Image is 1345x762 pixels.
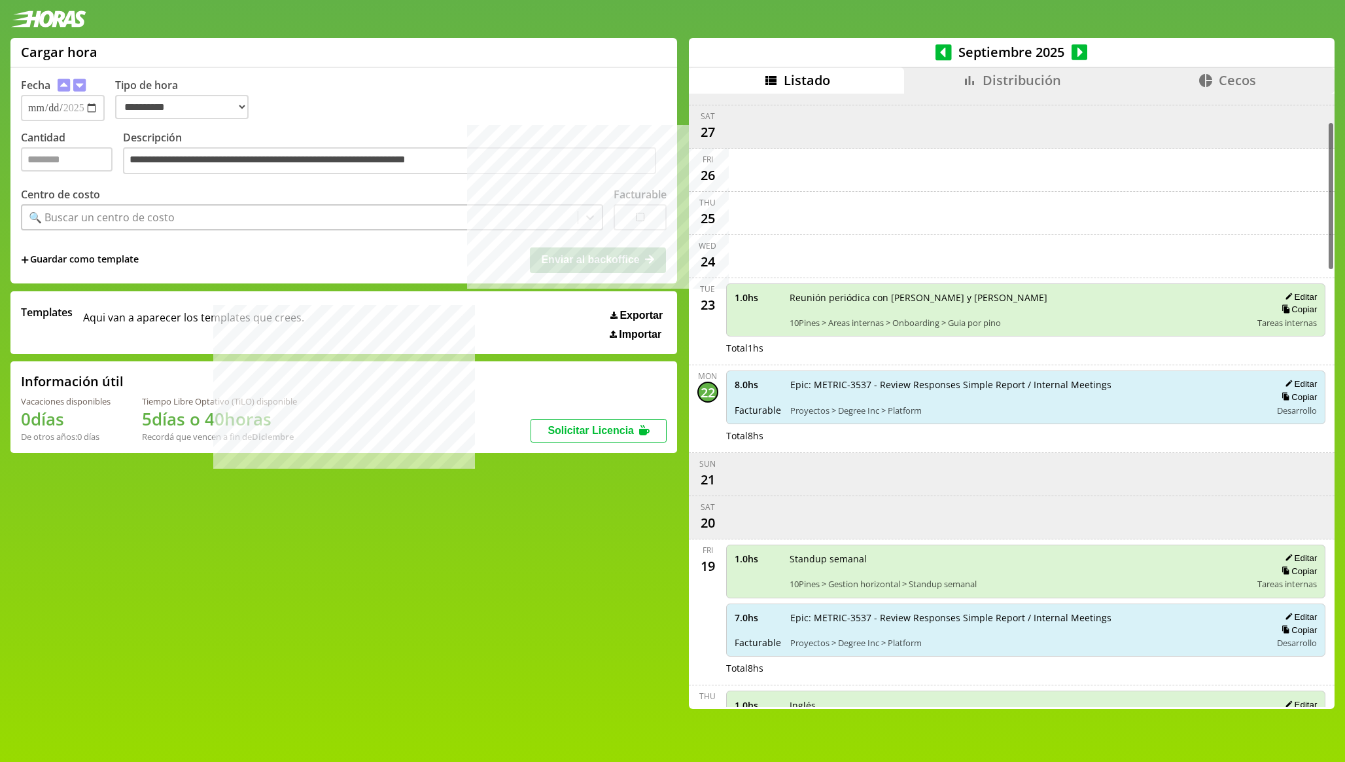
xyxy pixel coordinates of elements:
span: Septiembre 2025 [952,43,1072,61]
div: 🔍 Buscar un centro de costo [29,210,175,225]
div: 22 [697,382,718,403]
div: Total 8 hs [726,429,1326,442]
span: Inglés [790,699,1249,712]
button: Editar [1281,611,1317,623]
span: +Guardar como template [21,253,139,267]
span: Exportar [620,310,663,321]
span: 7.0 hs [735,611,781,624]
span: 10Pines > Gestion horizontal > Standup semanal [790,578,1249,590]
h1: 5 días o 40 horas [142,407,297,431]
span: Proyectos > Degree Inc > Platform [790,637,1263,649]
div: Sat [701,501,715,513]
div: Fri [703,154,713,165]
span: Aqui van a aparecer los templates que crees. [83,305,304,340]
h1: 0 días [21,407,111,431]
span: 1.0 hs [735,699,780,712]
div: Thu [699,197,716,208]
label: Fecha [21,78,50,92]
span: Proyectos > Degree Inc > Platform [790,405,1263,416]
h2: Información útil [21,372,124,390]
div: De otros años: 0 días [21,431,111,443]
div: 20 [697,513,718,534]
span: Facturable [735,404,781,416]
span: Desarrollo [1277,405,1317,416]
label: Facturable [614,187,667,202]
div: Mon [698,371,717,382]
label: Cantidad [21,130,123,178]
div: Total 8 hs [726,662,1326,674]
div: Thu [699,691,716,702]
label: Descripción [123,130,667,178]
span: 1.0 hs [735,553,780,565]
div: 19 [697,556,718,577]
div: 26 [697,165,718,186]
span: Listado [784,71,830,89]
div: Total 1 hs [726,342,1326,354]
span: Reunión periódica con [PERSON_NAME] y [PERSON_NAME] [790,291,1249,304]
div: Sun [699,458,716,469]
div: 25 [697,208,718,229]
span: Standup semanal [790,553,1249,565]
span: Templates [21,305,73,319]
div: Tiempo Libre Optativo (TiLO) disponible [142,395,297,407]
h1: Cargar hora [21,43,97,61]
span: + [21,253,29,267]
button: Copiar [1278,304,1317,315]
button: Solicitar Licencia [531,419,667,443]
b: Diciembre [252,431,294,443]
span: 1.0 hs [735,291,780,304]
button: Editar [1281,553,1317,564]
span: Importar [619,329,661,340]
button: Editar [1281,291,1317,302]
div: 27 [697,122,718,143]
div: Sat [701,111,715,122]
span: Facturable [735,636,781,649]
button: Editar [1281,378,1317,390]
span: Cecos [1219,71,1256,89]
span: 10Pines > Areas internas > Onboarding > Guia por pino [790,317,1249,329]
div: Wed [699,240,716,251]
button: Exportar [606,309,667,322]
input: Cantidad [21,147,113,172]
span: Tareas internas [1257,578,1317,590]
div: Tue [700,283,715,295]
label: Centro de costo [21,187,100,202]
span: Tareas internas [1257,317,1317,329]
span: Distribución [983,71,1061,89]
span: 8.0 hs [735,378,781,391]
textarea: Descripción [123,147,656,175]
button: Copiar [1278,391,1317,403]
button: Copiar [1278,566,1317,577]
button: Editar [1281,699,1317,710]
div: Fri [703,545,713,556]
div: 24 [697,251,718,272]
img: logotipo [10,10,86,27]
div: Vacaciones disponibles [21,395,111,407]
div: 21 [697,469,718,490]
button: Copiar [1278,625,1317,636]
div: 23 [697,295,718,316]
div: Recordá que vencen a fin de [142,431,297,443]
span: Solicitar Licencia [548,425,634,436]
div: scrollable content [689,94,1335,708]
select: Tipo de hora [115,95,249,119]
span: Epic: METRIC-3537 - Review Responses Simple Report / Internal Meetings [790,378,1263,391]
label: Tipo de hora [115,78,259,121]
span: Epic: METRIC-3537 - Review Responses Simple Report / Internal Meetings [790,611,1263,624]
span: Desarrollo [1277,637,1317,649]
div: 18 [697,702,718,723]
